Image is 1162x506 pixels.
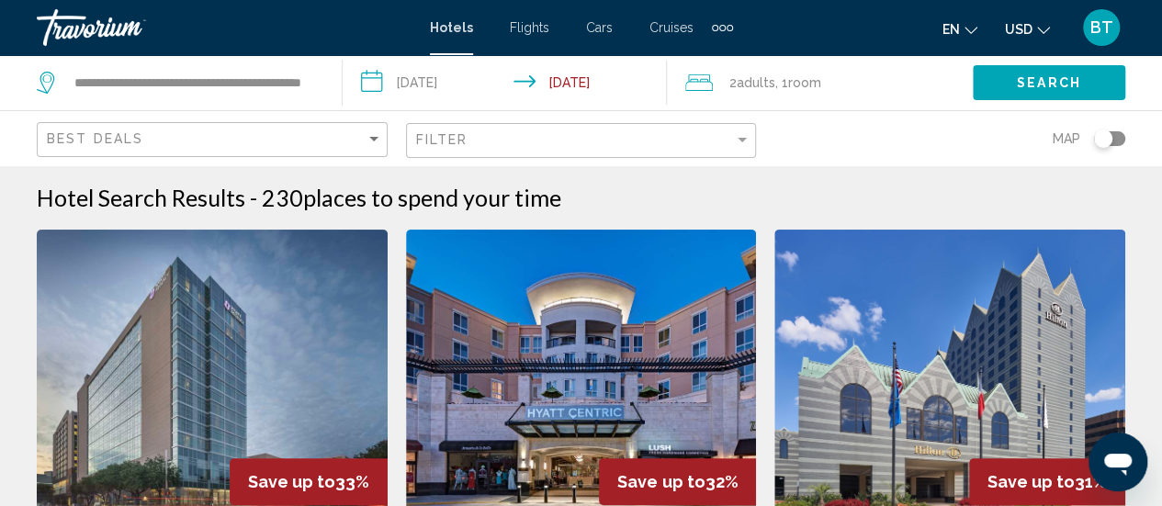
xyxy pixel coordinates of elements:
[37,9,412,46] a: Travorium
[649,20,694,35] a: Cruises
[969,458,1125,505] div: 31%
[987,472,1075,491] span: Save up to
[1077,8,1125,47] button: User Menu
[262,184,561,211] h2: 230
[1089,433,1147,491] iframe: Button to launch messaging window
[230,458,388,505] div: 33%
[250,184,257,211] span: -
[1053,126,1080,152] span: Map
[973,65,1125,99] button: Search
[37,184,245,211] h1: Hotel Search Results
[788,75,821,90] span: Room
[737,75,775,90] span: Adults
[343,55,667,110] button: Check-in date: Aug 29, 2025 Check-out date: Aug 30, 2025
[1090,18,1113,37] span: BT
[248,472,335,491] span: Save up to
[430,20,473,35] a: Hotels
[406,122,757,160] button: Filter
[942,16,977,42] button: Change language
[510,20,549,35] a: Flights
[47,131,143,146] span: Best Deals
[775,70,821,96] span: , 1
[599,458,756,505] div: 32%
[617,472,705,491] span: Save up to
[1005,16,1050,42] button: Change currency
[1080,130,1125,147] button: Toggle map
[1005,22,1032,37] span: USD
[416,132,468,147] span: Filter
[47,132,382,148] mat-select: Sort by
[586,20,613,35] a: Cars
[729,70,775,96] span: 2
[1017,76,1081,91] span: Search
[712,13,733,42] button: Extra navigation items
[303,184,561,211] span: places to spend your time
[667,55,973,110] button: Travelers: 2 adults, 0 children
[942,22,960,37] span: en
